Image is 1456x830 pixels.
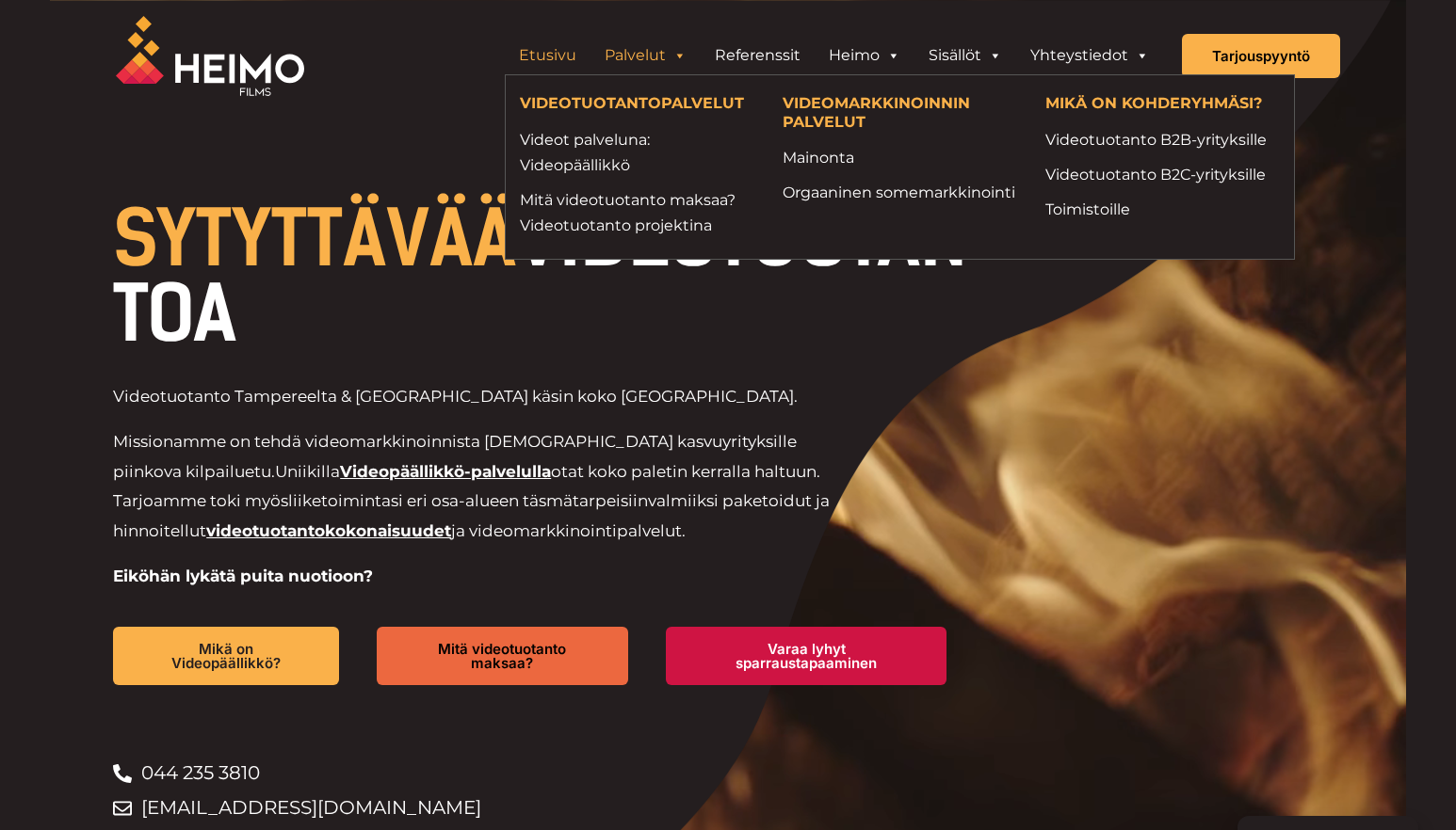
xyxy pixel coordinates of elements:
span: Mitä videotuotanto maksaa? [407,642,598,670]
a: 044 235 3810 [113,756,984,790]
span: Mikä on Videopäällikkö? [143,642,309,670]
img: Heimo Filmsin logo [116,16,304,96]
span: liiketoimintasi eri osa-alueen täsmätarpeisiin [288,491,648,510]
a: Etusivu [505,37,590,74]
a: Mitä videotuotanto maksaa? [377,627,628,685]
a: Mitä videotuotanto maksaa?Videotuotanto projektina [520,187,754,238]
a: Mainonta [783,145,1017,170]
span: Uniikilla [275,462,340,481]
h1: VIDEOTUOTANTOA [113,201,984,352]
strong: Eiköhän lykätä puita nuotioon? [113,567,373,585]
p: Missionamme on tehdä videomarkkinoinnista [DEMOGRAPHIC_DATA] kasvuyrityksille piinkova kilpailuetu. [113,427,856,546]
a: Videotuotanto B2C-yrityksille [1045,162,1280,187]
span: valmiiksi paketoidut ja hinnoitellut [113,491,830,540]
a: Orgaaninen somemarkkinointi [783,180,1017,205]
a: Varaa lyhyt sparraustapaaminen [666,627,946,685]
aside: Header Widget 1 [495,37,1173,74]
a: Yhteystiedot [1016,37,1163,74]
a: Referenssit [701,37,815,74]
span: [EMAIL_ADDRESS][DOMAIN_NAME] [137,790,481,825]
a: Palvelut [590,37,701,74]
span: ja videomarkkinointipalvelut. [451,521,686,540]
span: 044 235 3810 [137,756,260,790]
h4: VIDEOTUOTANTOPALVELUT [520,94,754,117]
a: Videotuotanto B2B-yrityksille [1045,127,1280,152]
a: Heimo [815,37,914,74]
a: Mikä on Videopäällikkö? [113,627,339,685]
a: Videopäällikkö-palvelulla [340,462,551,481]
span: Varaa lyhyt sparraustapaaminen [696,642,916,670]
a: Toimistoille [1045,197,1280,222]
a: [EMAIL_ADDRESS][DOMAIN_NAME] [113,790,984,825]
a: Sisällöt [914,37,1016,74]
h4: MIKÄ ON KOHDERYHMÄSI? [1045,94,1280,117]
a: Tarjouspyyntö [1182,34,1340,78]
span: SYTYTTÄVÄÄ [113,194,516,284]
a: Videot palveluna: Videopäällikkö [520,127,754,178]
a: videotuotantokokonaisuudet [206,521,451,540]
p: Videotuotanto Tampereelta & [GEOGRAPHIC_DATA] käsin koko [GEOGRAPHIC_DATA]. [113,382,856,412]
h4: VIDEOMARKKINOINNIN PALVELUT [783,94,1017,135]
